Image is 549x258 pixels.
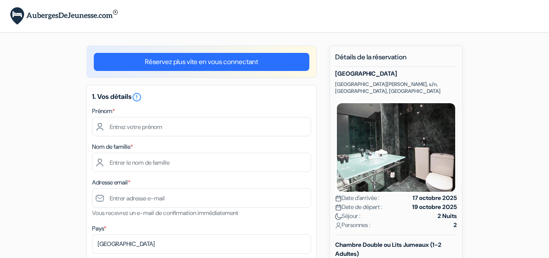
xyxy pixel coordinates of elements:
[92,153,311,172] input: Entrer le nom de famille
[335,241,441,258] b: Chambre Double ou Lits Jumeaux (1-2 Adultes)
[92,188,311,208] input: Entrer adresse e-mail
[335,212,361,221] span: Séjour :
[438,212,457,221] strong: 2 Nuits
[92,92,311,102] h5: 1. Vos détails
[335,70,457,77] h5: [GEOGRAPHIC_DATA]
[335,221,370,230] span: Personnes :
[92,178,130,187] label: Adresse email
[92,117,311,136] input: Entrez votre prénom
[335,81,457,95] p: [GEOGRAPHIC_DATA][PERSON_NAME], s/n, [GEOGRAPHIC_DATA], [GEOGRAPHIC_DATA]
[335,193,379,203] span: Date d'arrivée :
[335,195,342,202] img: calendar.svg
[335,213,342,220] img: moon.svg
[335,53,457,67] h5: Détails de la réservation
[92,209,238,217] small: Vous recevrez un e-mail de confirmation immédiatement
[92,142,133,151] label: Nom de famille
[453,221,457,230] strong: 2
[335,203,382,212] span: Date de départ :
[92,224,106,233] label: Pays
[94,53,309,71] a: Réservez plus vite en vous connectant
[92,107,115,116] label: Prénom
[335,222,342,229] img: user_icon.svg
[132,92,142,101] a: error_outline
[413,193,457,203] strong: 17 octobre 2025
[10,7,118,25] img: AubergesDeJeunesse.com
[132,92,142,102] i: error_outline
[412,203,457,212] strong: 19 octobre 2025
[335,204,342,211] img: calendar.svg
